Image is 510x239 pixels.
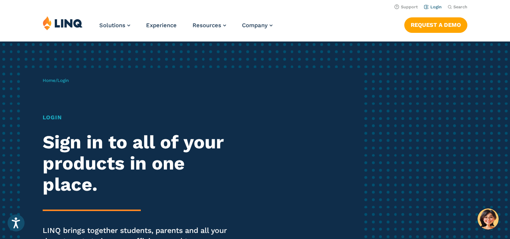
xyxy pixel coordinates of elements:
[43,113,239,122] h1: Login
[193,22,221,29] span: Resources
[404,16,467,32] nav: Button Navigation
[99,22,125,29] span: Solutions
[453,5,467,9] span: Search
[242,22,273,29] a: Company
[43,16,83,30] img: LINQ | K‑12 Software
[394,5,418,9] a: Support
[242,22,268,29] span: Company
[193,22,226,29] a: Resources
[146,22,177,29] a: Experience
[448,4,467,10] button: Open Search Bar
[43,78,55,83] a: Home
[404,17,467,32] a: Request a Demo
[99,22,130,29] a: Solutions
[57,78,69,83] span: Login
[43,78,69,83] span: /
[43,132,239,195] h2: Sign in to all of your products in one place.
[424,5,442,9] a: Login
[99,16,273,41] nav: Primary Navigation
[478,208,499,230] button: Hello, have a question? Let’s chat.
